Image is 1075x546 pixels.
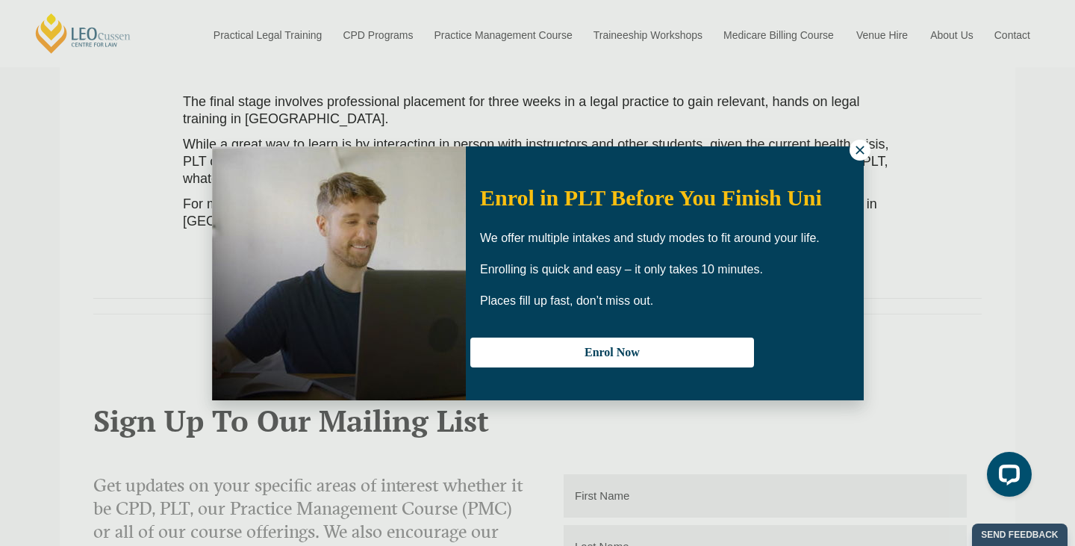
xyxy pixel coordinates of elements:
button: Close [850,140,870,161]
span: We offer multiple intakes and study modes to fit around your life. [480,232,820,244]
button: Enrol Now [470,338,754,367]
span: Enrolling is quick and easy – it only takes 10 minutes. [480,263,763,276]
span: Enrol in PLT Before You Finish Uni [480,185,822,210]
img: Woman in yellow blouse holding folders looking to the right and smiling [212,146,466,400]
span: Places fill up fast, don’t miss out. [480,294,653,307]
iframe: LiveChat chat widget [975,446,1038,509]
